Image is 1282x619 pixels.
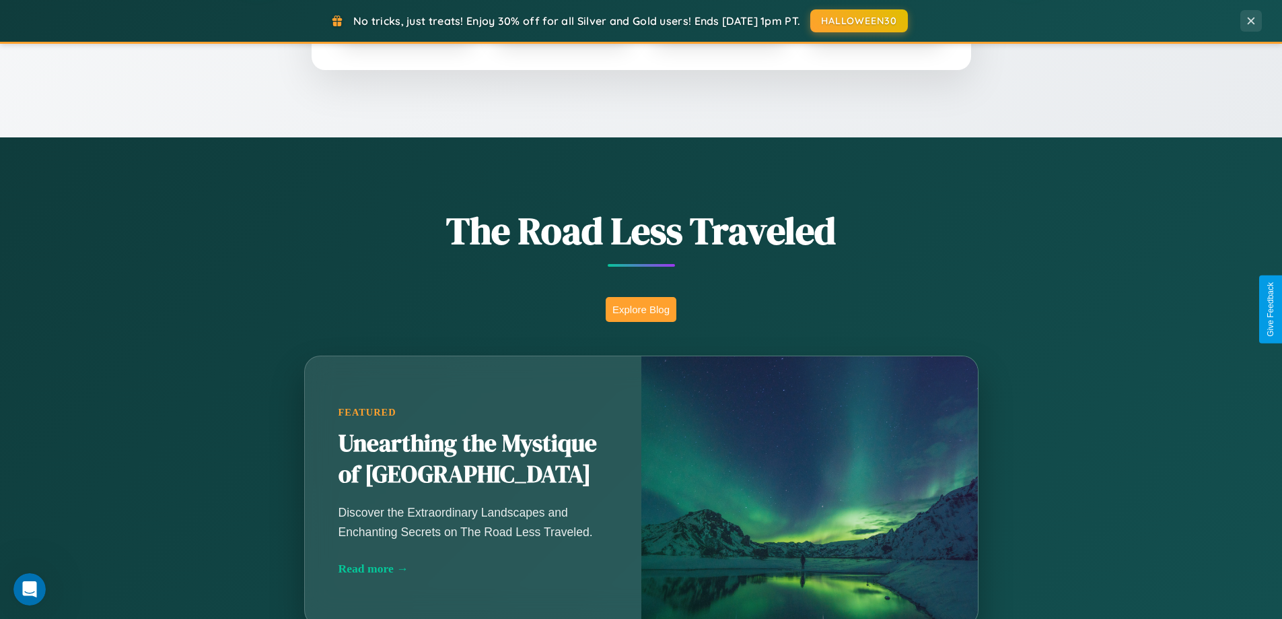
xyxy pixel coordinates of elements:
span: No tricks, just treats! Enjoy 30% off for all Silver and Gold users! Ends [DATE] 1pm PT. [353,14,800,28]
button: Explore Blog [606,297,676,322]
h1: The Road Less Traveled [238,205,1045,257]
iframe: Intercom live chat [13,573,46,606]
div: Featured [339,407,608,418]
h2: Unearthing the Mystique of [GEOGRAPHIC_DATA] [339,428,608,490]
p: Discover the Extraordinary Landscapes and Enchanting Secrets on The Road Less Traveled. [339,503,608,541]
div: Read more → [339,562,608,576]
div: Give Feedback [1266,282,1275,337]
button: HALLOWEEN30 [810,9,908,32]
